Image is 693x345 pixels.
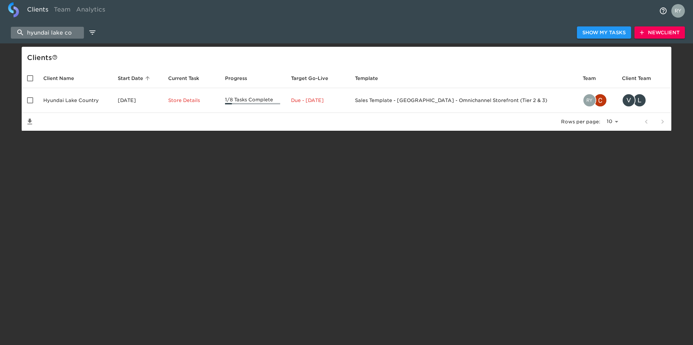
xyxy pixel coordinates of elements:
a: Clients [24,2,51,19]
img: logo [8,2,19,17]
input: search [11,27,84,39]
img: christopher.mccarthy@roadster.com [594,94,606,106]
a: Analytics [73,2,108,19]
div: Client s [27,52,669,63]
div: vince.partipilo@boucher.com, lauren.knotts@boucher.com [622,94,666,107]
span: Template [355,74,387,82]
td: Sales Template - [GEOGRAPHIC_DATA] - Omnichannel Storefront (Tier 2 & 3) [350,88,577,113]
span: Progress [225,74,256,82]
p: Rows per page: [561,118,600,125]
button: Show My Tasks [577,26,631,39]
span: Target Go-Live [291,74,337,82]
button: Save List [22,114,38,130]
span: Current Task [168,74,208,82]
span: Client Team [622,74,660,82]
span: Team [583,74,605,82]
td: 1/8 Tasks Complete [220,88,286,113]
div: L [633,94,646,107]
span: New Client [640,28,679,37]
img: Profile [671,4,685,18]
div: V [622,94,635,107]
span: Show My Tasks [582,28,626,37]
span: Client Name [43,74,83,82]
div: ryan.dale@roadster.com, christopher.mccarthy@roadster.com [583,94,611,107]
select: rows per page [603,117,621,127]
span: Start Date [118,74,152,82]
span: Calculated based on the start date and the duration of all Tasks contained in this Hub. [291,74,328,82]
td: Hyundai Lake Country [38,88,112,113]
button: NewClient [634,26,685,39]
img: ryan.dale@roadster.com [583,94,596,106]
span: This is the next Task in this Hub that should be completed [168,74,199,82]
button: edit [87,27,98,38]
table: enhanced table [22,68,671,131]
a: Team [51,2,73,19]
p: Due - [DATE] [291,97,344,104]
svg: This is a list of all of your clients and clients shared with you [52,55,58,60]
td: [DATE] [112,88,163,113]
button: notifications [655,3,671,19]
p: Store Details [168,97,214,104]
